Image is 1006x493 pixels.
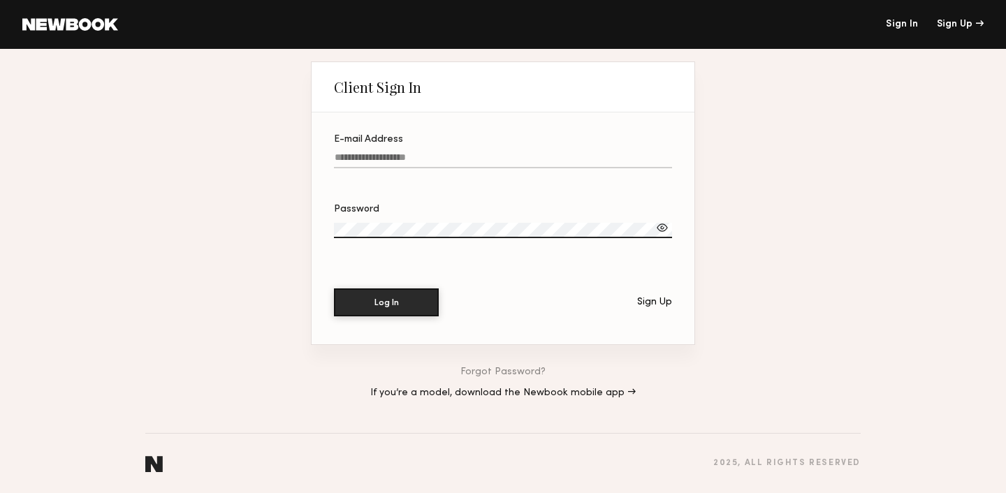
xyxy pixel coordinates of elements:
div: Password [334,205,672,214]
a: Forgot Password? [460,367,546,377]
input: E-mail Address [334,152,672,168]
a: If you’re a model, download the Newbook mobile app → [370,388,636,398]
input: Password [334,223,672,238]
div: 2025 , all rights reserved [713,459,861,468]
button: Log In [334,288,439,316]
div: Sign Up [937,20,984,29]
a: Sign In [886,20,918,29]
div: Client Sign In [334,79,421,96]
div: Sign Up [637,297,672,307]
div: E-mail Address [334,135,672,145]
